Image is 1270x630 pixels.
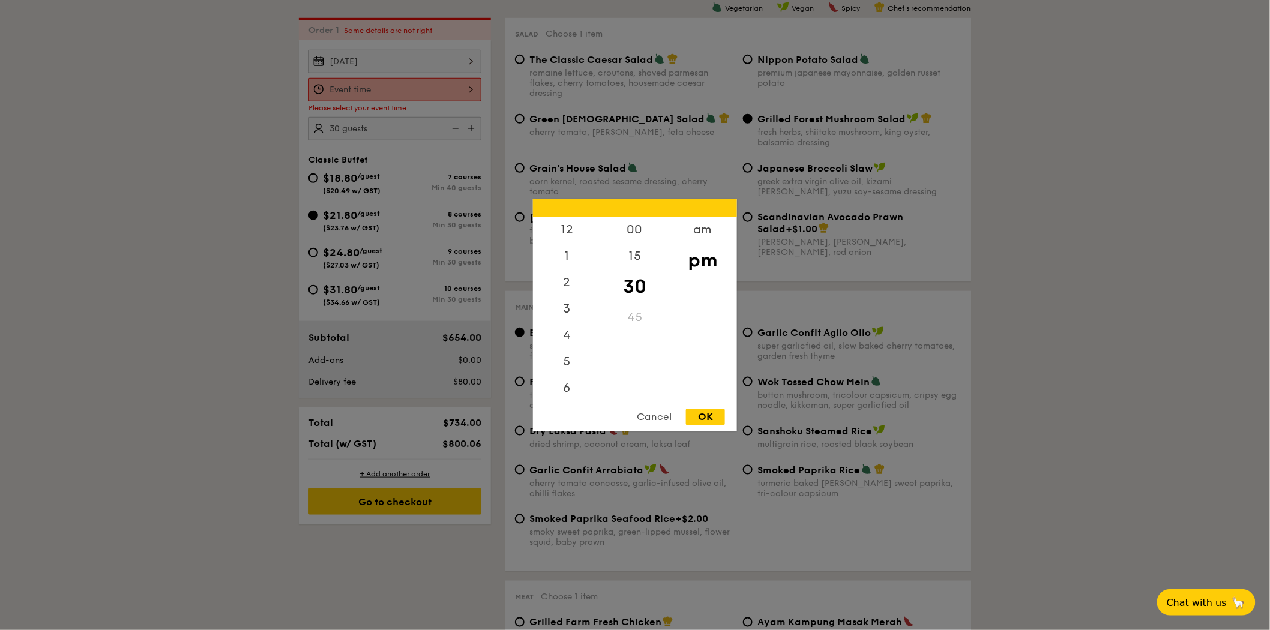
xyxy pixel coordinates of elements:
div: 15 [601,244,669,270]
div: 1 [533,244,601,270]
div: 3 [533,296,601,323]
div: 5 [533,349,601,376]
div: am [669,217,736,244]
div: pm [669,244,736,278]
div: 45 [601,305,669,331]
div: Cancel [625,409,684,425]
button: Chat with us🦙 [1157,589,1256,616]
span: Chat with us [1167,597,1227,608]
div: 6 [533,376,601,402]
span: 🦙 [1232,596,1246,610]
div: 4 [533,323,601,349]
div: 00 [601,217,669,244]
div: 2 [533,270,601,296]
div: 30 [601,270,669,305]
div: OK [686,409,725,425]
div: 12 [533,217,601,244]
